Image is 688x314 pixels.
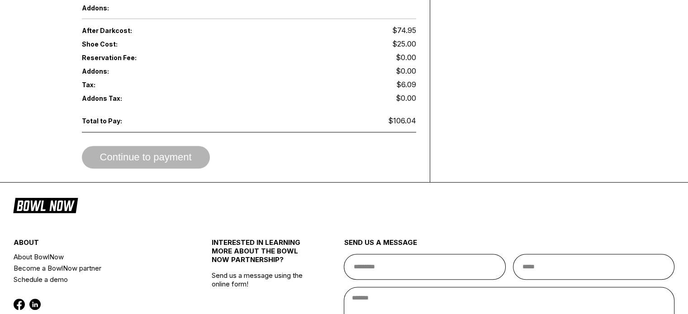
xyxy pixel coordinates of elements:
[82,117,149,125] span: Total to Pay:
[392,26,416,35] span: $74.95
[14,274,179,285] a: Schedule a demo
[82,27,249,34] span: After Dark cost:
[14,238,179,251] div: about
[392,39,416,48] span: $25.00
[82,54,249,61] span: Reservation Fee:
[82,81,149,89] span: Tax:
[14,262,179,274] a: Become a BowlNow partner
[396,80,416,89] span: $6.09
[396,66,416,75] span: $0.00
[14,251,179,262] a: About BowlNow
[82,67,149,75] span: Addons:
[396,53,416,62] span: $0.00
[396,94,416,103] span: $0.00
[388,116,416,125] span: $106.04
[82,40,149,48] span: Shoe Cost:
[344,238,674,254] div: send us a message
[82,94,149,102] span: Addons Tax:
[82,4,149,12] span: Addons:
[212,238,311,271] div: INTERESTED IN LEARNING MORE ABOUT THE BOWL NOW PARTNERSHIP?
